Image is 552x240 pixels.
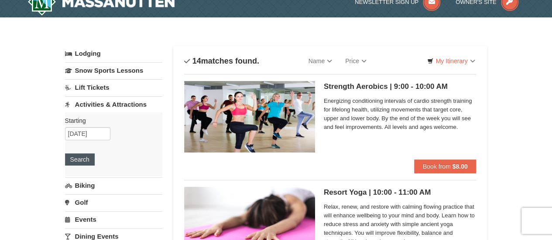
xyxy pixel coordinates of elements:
button: Search [65,153,95,166]
strong: $8.00 [452,163,467,170]
a: Golf [65,194,162,210]
h4: matches found. [184,57,259,65]
a: Price [339,52,373,70]
a: Lodging [65,46,162,61]
h5: Strength Aerobics | 9:00 - 10:00 AM [324,82,477,91]
a: Biking [65,177,162,193]
a: My Itinerary [422,54,480,68]
span: Book from [423,163,451,170]
label: Starting [65,116,156,125]
a: Events [65,211,162,227]
span: 14 [192,57,201,65]
h5: Resort Yoga | 10:00 - 11:00 AM [324,188,477,197]
a: Snow Sports Lessons [65,62,162,78]
a: Lift Tickets [65,79,162,95]
button: Book from $8.00 [414,159,477,173]
img: 6619873-743-43c5cba0.jpeg [184,81,315,152]
span: Energizing conditioning intervals of cardio strength training for lifelong health, utilizing move... [324,97,477,132]
a: Name [302,52,339,70]
a: Activities & Attractions [65,96,162,112]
